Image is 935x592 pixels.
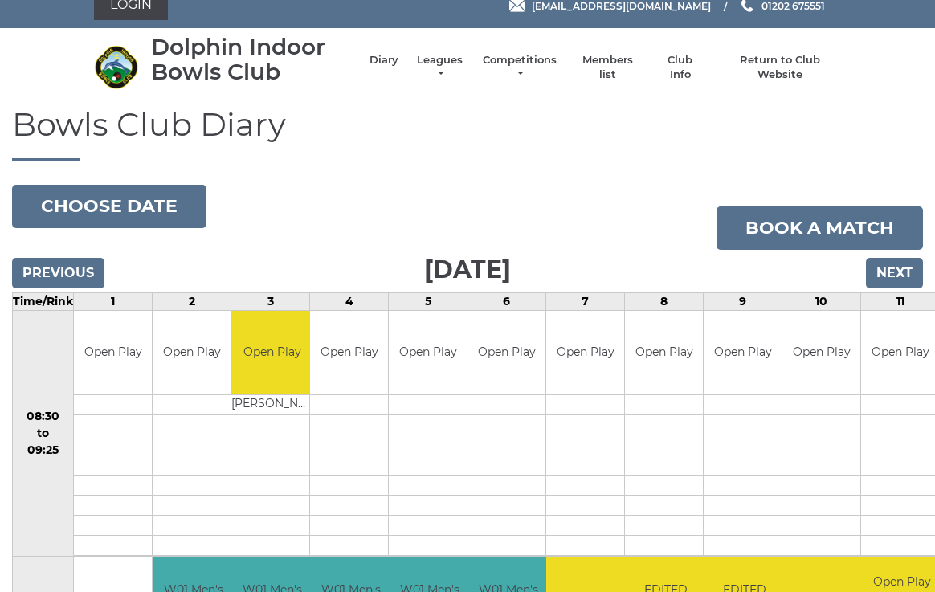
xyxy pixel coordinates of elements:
td: Open Play [625,311,703,395]
td: Open Play [704,311,782,395]
td: Open Play [467,311,545,395]
a: Return to Club Website [720,53,841,82]
td: 1 [74,292,153,310]
td: Open Play [310,311,388,395]
td: 10 [782,292,861,310]
a: Leagues [414,53,465,82]
td: 2 [153,292,231,310]
td: 7 [546,292,625,310]
td: 5 [389,292,467,310]
img: Dolphin Indoor Bowls Club [94,45,138,89]
td: 8 [625,292,704,310]
input: Previous [12,258,104,288]
td: Time/Rink [13,292,74,310]
input: Next [866,258,923,288]
a: Members list [574,53,640,82]
a: Diary [370,53,398,67]
a: Book a match [717,206,923,250]
td: 4 [310,292,389,310]
button: Choose date [12,185,206,228]
td: Open Play [782,311,860,395]
td: [PERSON_NAME] [231,395,312,415]
td: 08:30 to 09:25 [13,310,74,557]
div: Dolphin Indoor Bowls Club [151,35,353,84]
td: 6 [467,292,546,310]
td: Open Play [546,311,624,395]
a: Club Info [657,53,704,82]
td: 3 [231,292,310,310]
td: Open Play [231,311,312,395]
h1: Bowls Club Diary [12,107,923,161]
td: Open Play [153,311,231,395]
td: Open Play [74,311,152,395]
td: 9 [704,292,782,310]
td: Open Play [389,311,467,395]
a: Competitions [481,53,558,82]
